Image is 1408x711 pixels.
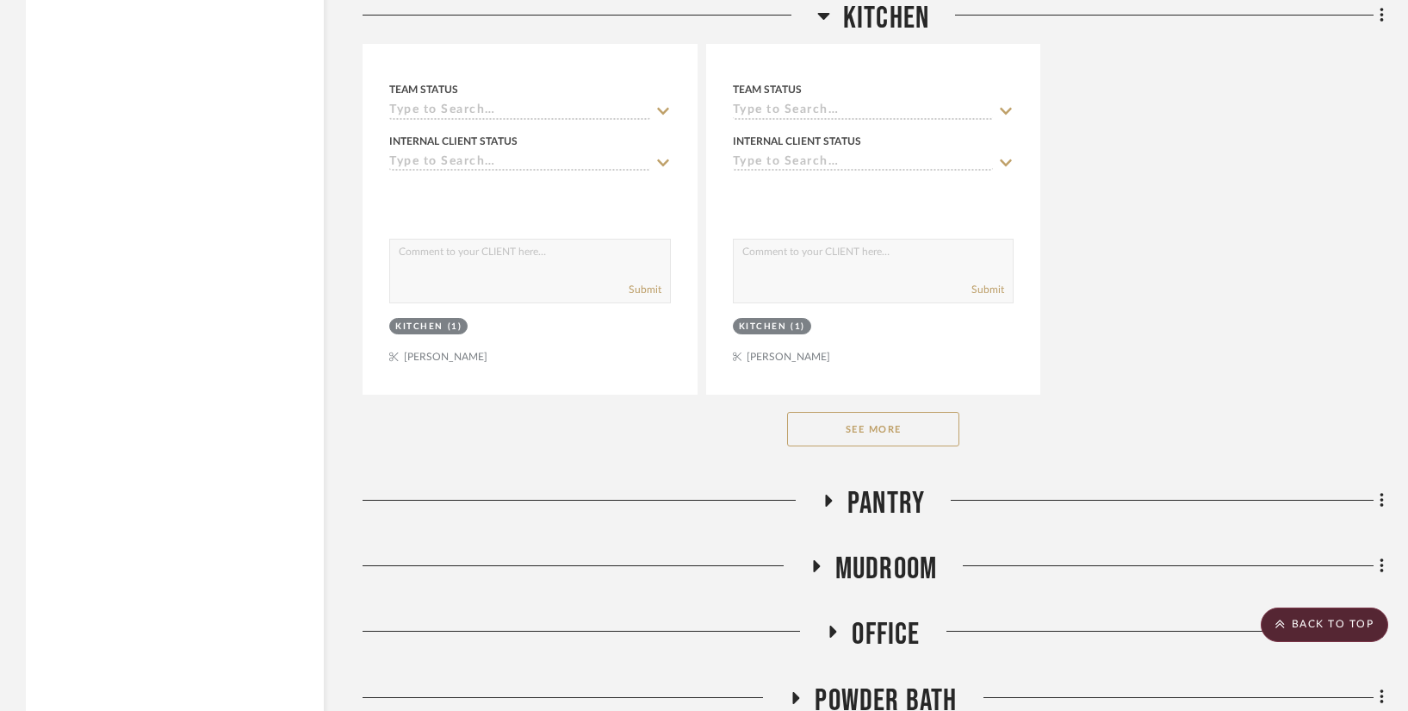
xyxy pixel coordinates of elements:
button: Submit [971,282,1004,297]
div: Internal Client Status [733,134,861,149]
span: Office [852,616,920,653]
div: (1) [448,321,462,334]
button: See More [787,412,959,446]
input: Type to Search… [389,103,650,120]
span: Pantry [847,485,925,522]
input: Type to Search… [389,155,650,172]
input: Type to Search… [733,155,994,172]
div: Team Status [389,82,458,97]
div: Team Status [733,82,802,97]
div: (1) [791,321,805,334]
div: Internal Client Status [389,134,518,149]
span: Mudroom [835,551,937,588]
div: Kitchen [739,321,787,334]
input: Type to Search… [733,103,994,120]
div: Kitchen [395,321,443,334]
button: Submit [629,282,661,297]
scroll-to-top-button: BACK TO TOP [1261,608,1388,642]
